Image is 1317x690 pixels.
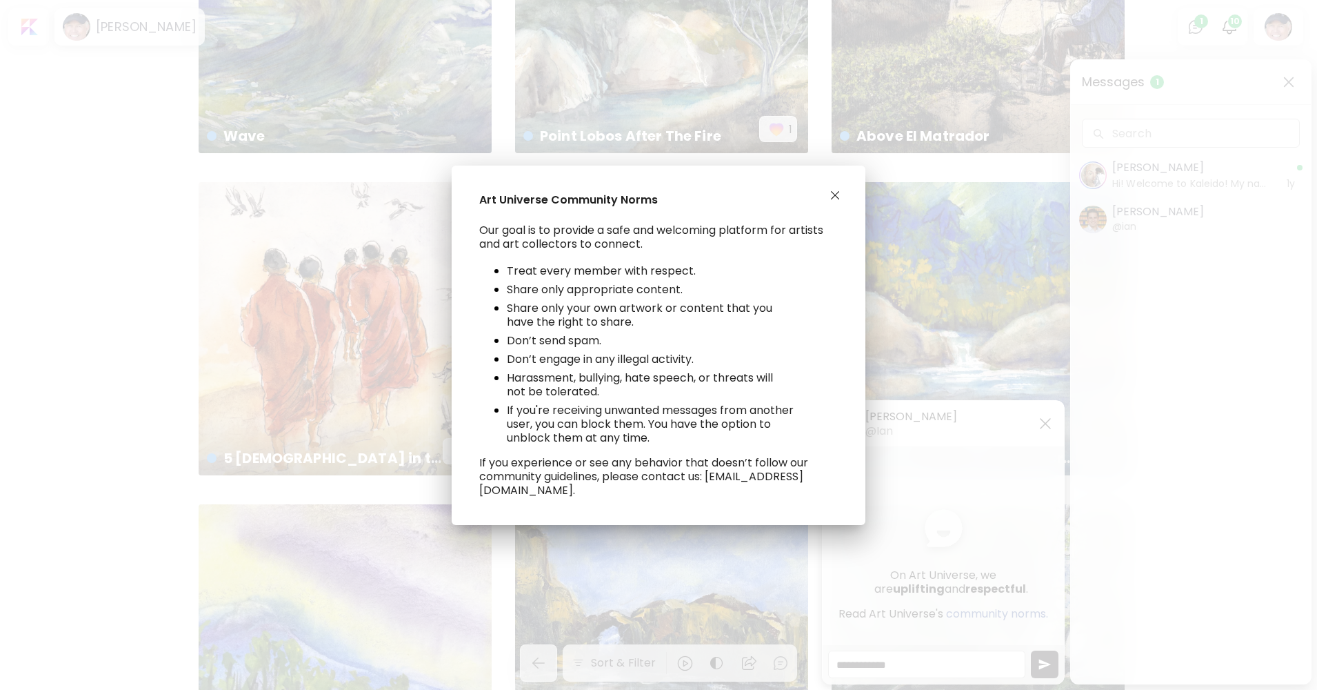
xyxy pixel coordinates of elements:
[507,302,794,329] h5: Share only your own artwork or content that you have the right to share.
[479,224,838,251] h5: Our goal is to provide a safe and welcoming platform for artists and art collectors to connect.
[507,404,794,445] h5: If you're receiving unwanted messages from another user, you can block them. You have the option ...
[831,191,840,200] img: exit
[827,188,843,204] button: exit
[479,193,766,207] h5: Art Universe Community Norms
[507,283,794,297] h5: Share only appropriate content.
[507,371,794,399] h5: Harassment, bullying, hate speech, or threats will not be tolerated.
[507,334,794,348] h5: Don’t send spam.
[507,264,794,278] h5: Treat every member with respect.
[479,456,838,497] h5: If you experience or see any behavior that doesn’t follow our community guidelines, please contac...
[507,353,794,366] h5: Don’t engage in any illegal activity.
